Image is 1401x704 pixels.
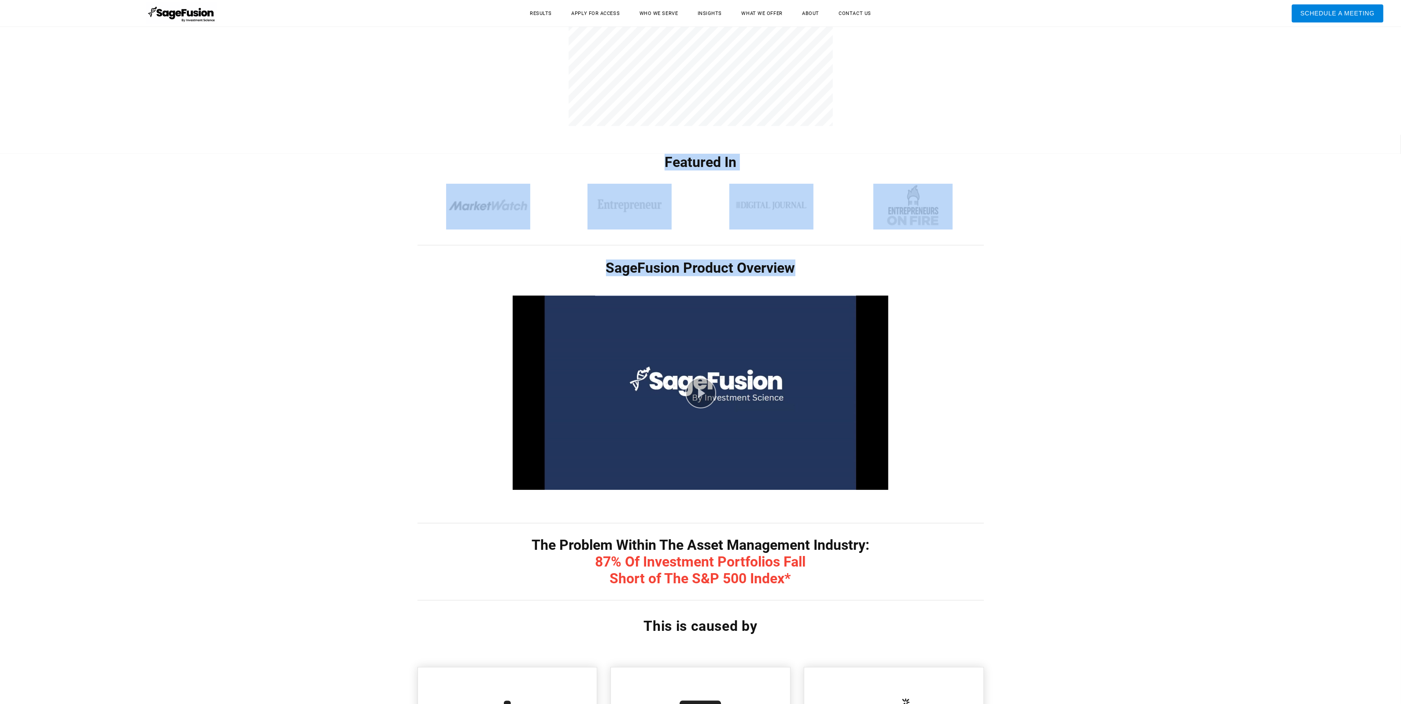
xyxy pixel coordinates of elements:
h1: SageFusion Product Overview [418,259,984,276]
img: -67ab9be7b8539.png [588,184,672,228]
a: Apply for Access [562,7,628,20]
a: Schedule A Meeting [1292,4,1383,22]
img: -67ab9bfe99e34.png [873,184,953,228]
img: -67ab9bf163f6b.png [729,184,813,228]
div: Video: video1644472400_971.mp4 [513,281,888,505]
a: What We Offer [733,7,791,20]
a: Insights [689,7,731,20]
img: -67ab9bd27d9ef.png [446,184,530,228]
p: This is caused by [418,614,984,638]
h1: The Problem Within The Asset Management Industry: [418,537,984,587]
img: SageFusion | Intelligent Investment Management [146,2,217,24]
span: 87% Of Investment Portfolios Fall Short of The S&P 500 Index* [595,553,806,587]
h1: Featured In [418,154,984,184]
div: play video [513,281,888,505]
a: About [793,7,828,20]
a: Who We Serve [631,7,687,20]
a: Contact Us [830,7,880,20]
a: Results [521,7,561,20]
